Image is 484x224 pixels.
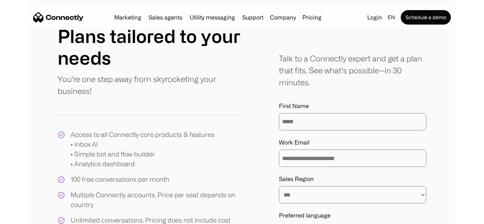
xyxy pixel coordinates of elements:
label: Sales Region [279,176,426,182]
label: Preferred language [279,212,426,219]
p: You're one step away from skyrocketing your business! [58,73,242,97]
div: Multiple Connectly accounts. Price per seat depends on country [71,190,242,210]
a: Pricing [299,14,324,20]
aside: Language selected: English [7,211,43,221]
div: Company [270,12,296,22]
a: home [33,12,84,23]
a: Support [239,14,266,20]
h1: Plans tailored to your needs [58,25,242,69]
div: Company [268,12,298,22]
a: Schedule a demo [401,10,451,25]
ul: Language list [14,211,43,221]
a: Marketing [111,14,144,20]
a: Login [364,12,385,22]
div: Talk to a Connectly expert and get a plan that fits. See what’s possible—in 30 minutes. [279,52,426,88]
a: Sales agents [146,14,185,20]
div: Access to all Connectly core products & features • Inbox AI • Simple bot and flow builder • Analy... [71,130,214,169]
div: en [388,12,395,22]
a: Utility messaging [187,14,238,20]
div: 100 free conversations per month [71,175,169,184]
label: Work Email [279,139,426,146]
label: First Name [279,103,426,109]
div: en [385,12,399,22]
